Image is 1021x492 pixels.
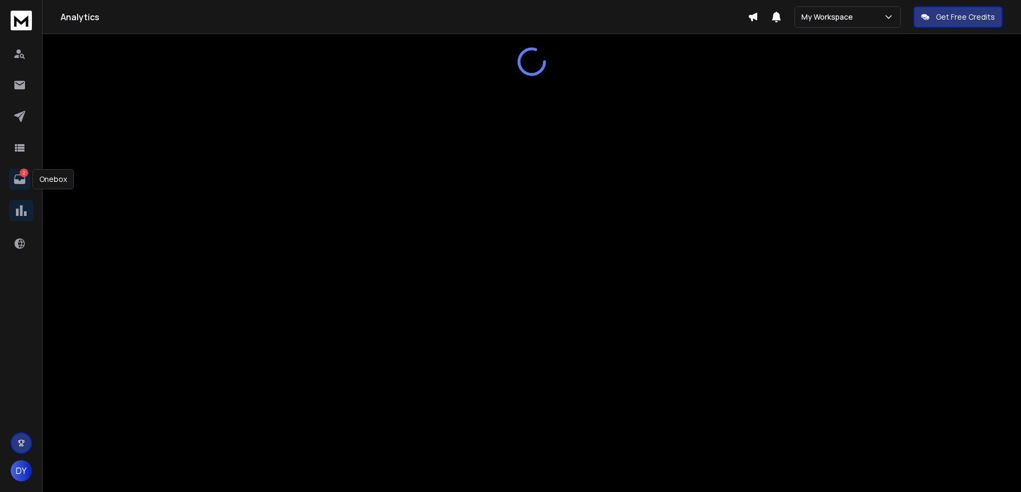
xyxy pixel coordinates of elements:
[11,11,32,30] img: logo
[914,6,1002,28] button: Get Free Credits
[32,169,74,189] div: Onebox
[20,169,28,177] p: 2
[801,12,857,22] p: My Workspace
[11,460,32,481] button: DY
[9,169,30,190] a: 2
[61,11,748,23] h1: Analytics
[936,12,995,22] p: Get Free Credits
